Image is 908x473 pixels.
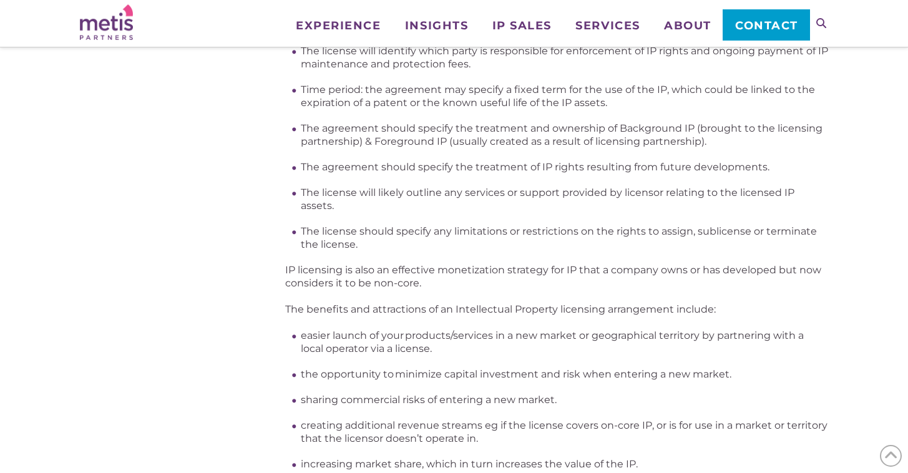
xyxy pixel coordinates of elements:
p: IP licensing is also an effective monetization strategy for IP that a company owns or has develop... [285,263,828,290]
span: Services [575,20,640,31]
span: Back to Top [880,445,902,467]
li: The license will identify which party is responsible for enforcement of IP rights and ongoing pay... [301,44,828,71]
li: The license will likely outline any services or support provided by licensor relating to the lice... [301,186,828,212]
li: The agreement should specify the treatment and ownership of Background IP (brought to the licensi... [301,122,828,148]
li: increasing market share, which in turn increases the value of the IP. [301,457,828,471]
span: About [664,20,711,31]
li: The license should specify any limitations or restrictions on the rights to assign, sublicense or... [301,225,828,251]
li: The agreement should specify the treatment of IP rights resulting from future developments. [301,160,828,173]
li: Time period: the agreement may specify a fixed term for the use of the IP, which could be linked ... [301,83,828,109]
img: Metis Partners [80,4,133,40]
span: Experience [296,20,381,31]
li: the opportunity to minimize capital investment and risk when entering a new market. [301,368,828,381]
p: The benefits and attractions of an Intellectual Property licensing arrangement include: [285,303,828,316]
a: Contact [723,9,809,41]
span: Contact [735,20,798,31]
li: easier launch of your products/services in a new market or geographical territory by partnering w... [301,329,828,355]
span: Insights [405,20,468,31]
li: sharing commercial risks of entering a new market. [301,393,828,406]
span: IP Sales [492,20,552,31]
li: creating additional revenue streams eg if the license covers on-core IP, or is for use in a marke... [301,419,828,445]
